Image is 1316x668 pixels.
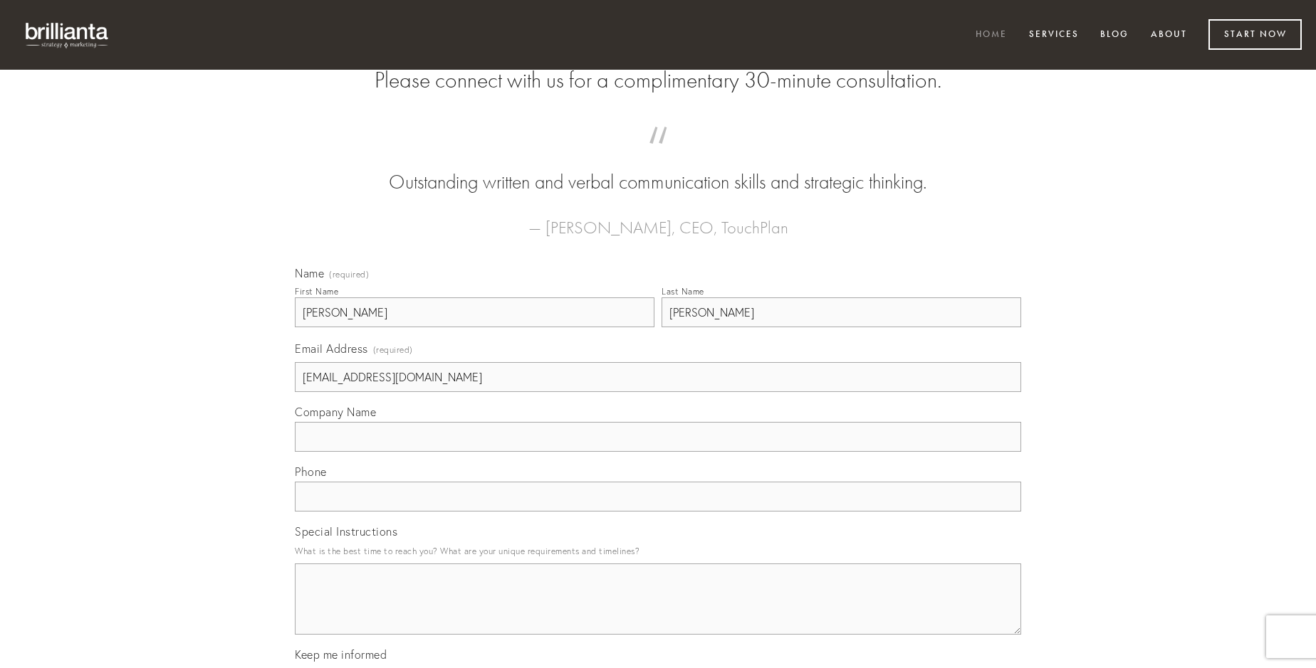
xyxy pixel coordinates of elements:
[1020,23,1088,47] a: Services
[1142,23,1196,47] a: About
[295,405,376,419] span: Company Name
[318,141,998,196] blockquote: Outstanding written and verbal communication skills and strategic thinking.
[662,286,704,297] div: Last Name
[295,341,368,356] span: Email Address
[318,141,998,169] span: “
[373,340,413,359] span: (required)
[318,196,998,242] figcaption: — [PERSON_NAME], CEO, TouchPlan
[295,647,387,662] span: Keep me informed
[295,67,1021,94] h2: Please connect with us for a complimentary 30-minute consultation.
[966,23,1016,47] a: Home
[295,266,324,280] span: Name
[295,524,397,539] span: Special Instructions
[295,541,1021,561] p: What is the best time to reach you? What are your unique requirements and timelines?
[1091,23,1138,47] a: Blog
[329,270,369,279] span: (required)
[1208,19,1302,50] a: Start Now
[295,286,338,297] div: First Name
[295,465,327,479] span: Phone
[14,14,121,55] img: brillianta - research, strategy, marketing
